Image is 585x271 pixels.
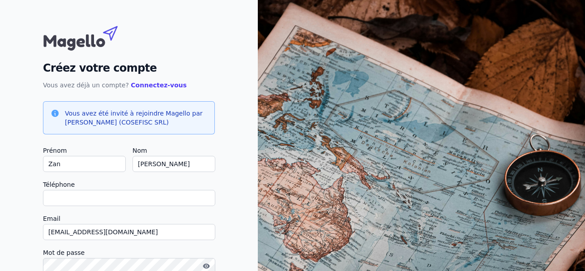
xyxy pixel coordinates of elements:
[43,22,137,53] img: Magello
[131,82,187,89] a: Connectez-vous
[43,179,215,190] label: Téléphone
[43,247,215,258] label: Mot de passe
[65,109,207,127] h3: Vous avez été invité à rejoindre Magello par [PERSON_NAME] (COSEFISC SRL)
[43,145,125,156] label: Prénom
[132,145,215,156] label: Nom
[43,60,215,76] h2: Créez votre compte
[43,213,215,224] label: Email
[43,80,215,90] p: Vous avez déjà un compte?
